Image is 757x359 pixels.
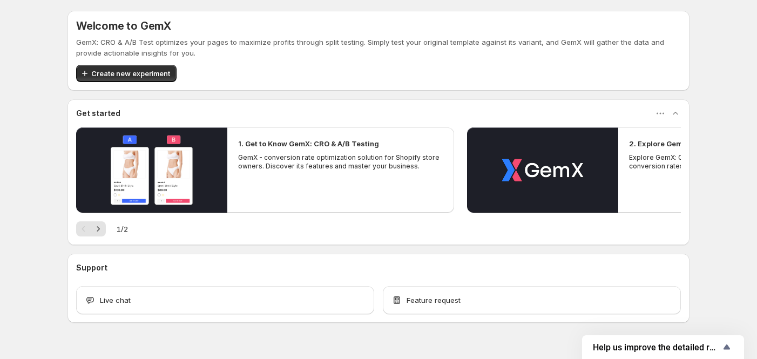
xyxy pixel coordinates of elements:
h3: Support [76,262,107,273]
button: Play video [76,127,227,213]
span: 1 / 2 [117,223,128,234]
p: GemX - conversion rate optimization solution for Shopify store owners. Discover its features and ... [238,153,443,171]
h5: Welcome to GemX [76,19,171,32]
span: Create new experiment [91,68,170,79]
button: Show survey - Help us improve the detailed report for A/B campaigns [593,341,733,354]
span: Live chat [100,295,131,306]
span: Feature request [407,295,461,306]
h2: 1. Get to Know GemX: CRO & A/B Testing [238,138,379,149]
button: Play video [467,127,618,213]
button: Next [91,221,106,236]
nav: Pagination [76,221,106,236]
p: GemX: CRO & A/B Test optimizes your pages to maximize profits through split testing. Simply test ... [76,37,681,58]
button: Create new experiment [76,65,177,82]
span: Help us improve the detailed report for A/B campaigns [593,342,720,353]
h3: Get started [76,108,120,119]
